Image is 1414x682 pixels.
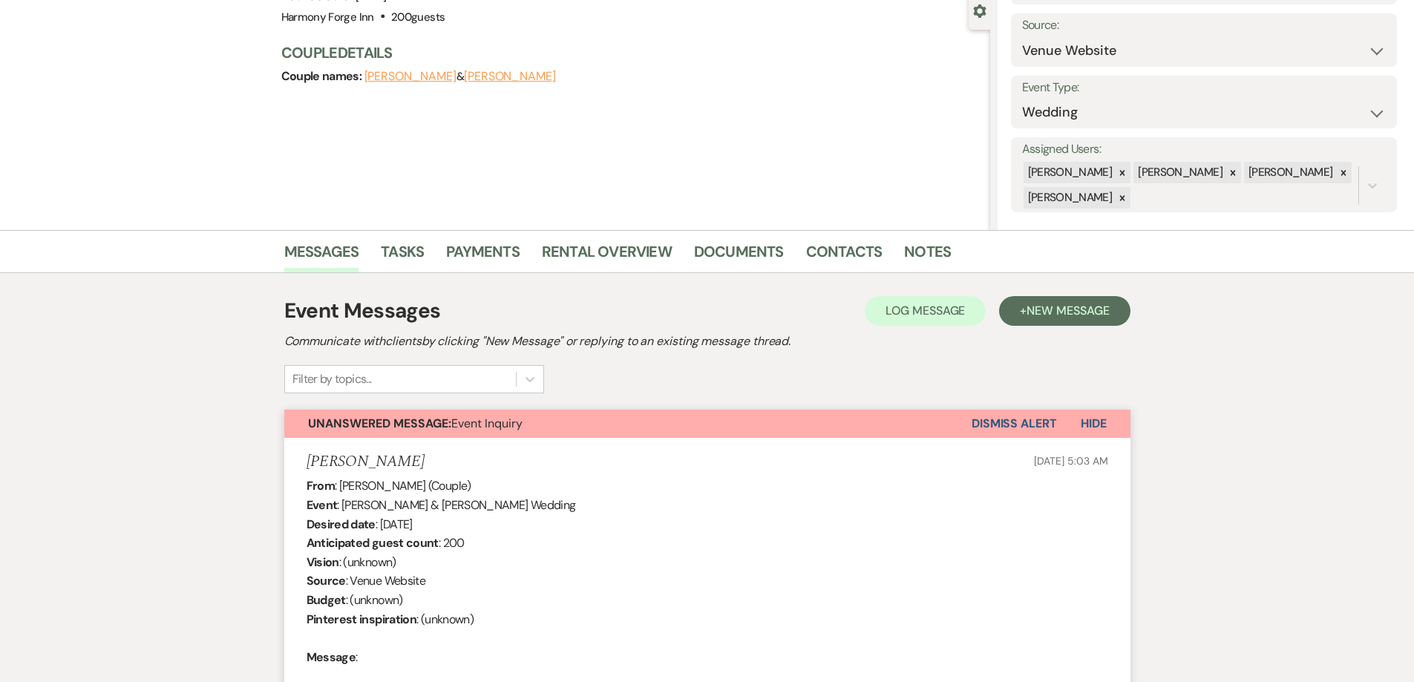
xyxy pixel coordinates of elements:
[307,554,339,570] b: Vision
[281,42,975,63] h3: Couple Details
[1022,15,1386,36] label: Source:
[292,370,372,388] div: Filter by topics...
[364,69,556,84] span: &
[694,240,784,272] a: Documents
[284,240,359,272] a: Messages
[1022,77,1386,99] label: Event Type:
[1022,139,1386,160] label: Assigned Users:
[281,10,374,24] span: Harmony Forge Inn
[806,240,883,272] a: Contacts
[281,68,364,84] span: Couple names:
[381,240,424,272] a: Tasks
[1244,162,1335,183] div: [PERSON_NAME]
[307,611,417,627] b: Pinterest inspiration
[1027,303,1109,318] span: New Message
[284,332,1130,350] h2: Communicate with clients by clicking "New Message" or replying to an existing message thread.
[284,410,972,438] button: Unanswered Message:Event Inquiry
[307,497,338,513] b: Event
[973,3,986,17] button: Close lead details
[308,416,451,431] strong: Unanswered Message:
[307,453,425,471] h5: [PERSON_NAME]
[307,517,376,532] b: Desired date
[1057,410,1130,438] button: Hide
[364,71,456,82] button: [PERSON_NAME]
[307,478,335,494] b: From
[446,240,520,272] a: Payments
[391,10,445,24] span: 200 guests
[307,535,439,551] b: Anticipated guest count
[1024,162,1115,183] div: [PERSON_NAME]
[542,240,672,272] a: Rental Overview
[464,71,556,82] button: [PERSON_NAME]
[1133,162,1225,183] div: [PERSON_NAME]
[1081,416,1107,431] span: Hide
[886,303,965,318] span: Log Message
[972,410,1057,438] button: Dismiss Alert
[1024,187,1115,209] div: [PERSON_NAME]
[308,416,523,431] span: Event Inquiry
[307,649,356,665] b: Message
[307,573,346,588] b: Source
[904,240,951,272] a: Notes
[999,296,1130,326] button: +New Message
[284,295,441,327] h1: Event Messages
[1034,454,1107,468] span: [DATE] 5:03 AM
[307,592,346,608] b: Budget
[865,296,986,326] button: Log Message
